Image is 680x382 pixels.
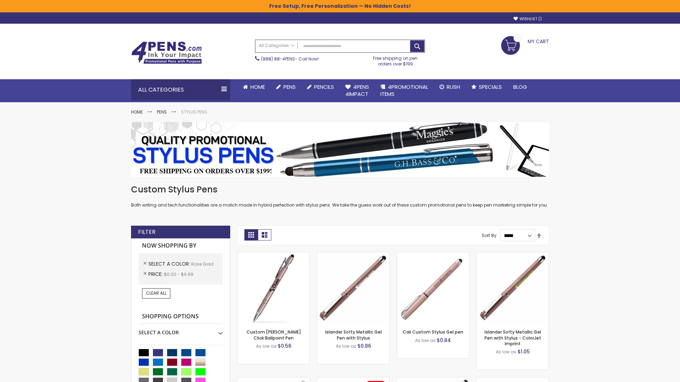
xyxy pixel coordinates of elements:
[508,79,533,95] a: Blog
[246,329,301,341] a: Custom [PERSON_NAME] Click Ballpoint Pen
[131,79,230,100] div: All Categories
[447,83,460,91] span: Rush
[514,16,542,22] a: Wishlist
[437,337,451,344] span: $0.84
[261,56,295,62] a: (888) 88-4PENS
[138,228,155,236] strong: Filter
[259,43,294,48] span: All Categories
[138,324,223,336] div: Select A Color
[434,79,466,95] a: Rush
[345,83,369,98] span: 4Pens 4impact
[142,288,170,298] a: Clear All
[496,349,516,355] span: As low as
[479,83,502,91] span: Specials
[131,184,549,208] div: Both writing and tech functionalities are a match made in hybrid perfection with stylus pens. We ...
[237,79,271,95] a: Home
[148,271,164,278] span: Price
[244,229,258,241] strong: Grid
[397,252,469,258] a: Cali Custom Stylus Gel pen-Rose Gold
[256,343,277,349] span: As low as
[278,342,291,349] span: $0.56
[301,79,340,95] a: Pencils
[250,83,265,91] span: Home
[317,252,389,258] a: Islander Softy Metallic Gel Pen with Stylus-Rose Gold
[482,232,497,238] label: Sort By
[366,53,425,67] div: Free shipping on pen orders over $199
[181,109,207,115] strong: Stylus Pens
[466,79,508,95] a: Specials
[131,122,549,177] img: Stylus Pens
[164,271,193,277] span: $0.00 - $9.99
[517,348,530,355] span: $1.05
[375,79,434,102] a: 4PROMOTIONALITEMS
[157,109,167,115] a: Pens
[191,261,214,267] span: Rose Gold
[146,290,166,296] span: Clear All
[238,252,310,258] a: Custom Alex II Click Ballpoint Pen-Rose Gold
[138,309,223,324] strong: Shopping Options
[415,337,436,343] span: As low as
[283,83,296,91] span: Pens
[131,184,549,195] h1: Custom Stylus Pens
[261,56,319,62] span: - Call Now!
[397,252,469,324] img: Cali Custom Stylus Gel pen-Rose Gold
[131,41,202,64] img: 4Pens Custom Pens and Promotional Products
[484,329,541,346] a: Islander Softy Metallic Gel Pen with Stylus - ColorJet Imprint
[380,83,428,98] span: 4PROMOTIONAL ITEMS
[477,252,549,258] a: Islander Softy Metallic Gel Pen with Stylus - ColorJet Imprint-Rose Gold
[148,260,191,267] span: Select A Color
[336,343,356,349] span: As low as
[131,109,143,115] a: Home
[403,329,463,335] a: Cali Custom Stylus Gel pen
[325,329,382,341] a: Islander Softy Metallic Gel Pen with Stylus
[317,252,389,324] img: Islander Softy Metallic Gel Pen with Stylus-Rose Gold
[271,79,301,95] a: Pens
[314,83,334,91] span: Pencils
[255,40,298,52] a: All Categories
[238,252,310,324] img: Custom Alex II Click Ballpoint Pen-Rose Gold
[357,342,371,349] span: $0.86
[340,79,375,102] a: 4Pens4impact
[513,83,527,91] span: Blog
[477,252,549,324] img: Islander Softy Metallic Gel Pen with Stylus - ColorJet Imprint-Rose Gold
[138,238,223,253] strong: Now Shopping by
